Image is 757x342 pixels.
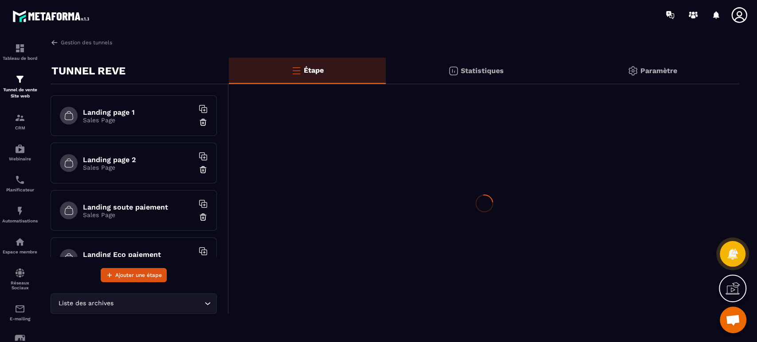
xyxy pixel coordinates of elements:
a: automationsautomationsAutomatisations [2,199,38,230]
h6: Landing Eco paiement [83,250,194,259]
p: Tunnel de vente Site web [2,87,38,99]
p: Sales Page [83,211,194,218]
img: automations [15,237,25,247]
p: TUNNEL REVE [51,62,126,80]
button: Ajouter une étape [101,268,167,282]
p: E-mailing [2,316,38,321]
input: Search for option [115,299,202,308]
img: bars-o.4a397970.svg [291,65,302,76]
img: formation [15,43,25,54]
p: Tableau de bord [2,56,38,61]
img: scheduler [15,175,25,185]
p: Étape [304,66,324,74]
div: Ouvrir le chat [720,307,746,333]
p: Sales Page [83,117,194,124]
h6: Landing page 2 [83,155,194,164]
p: Planificateur [2,187,38,192]
img: stats.20deebd0.svg [448,66,459,76]
div: Search for option [51,293,217,314]
img: email [15,303,25,314]
img: setting-gr.5f69749f.svg [628,66,638,76]
img: formation [15,74,25,85]
p: Réseaux Sociaux [2,280,38,290]
a: formationformationCRM [2,106,38,137]
p: Statistiques [461,66,504,75]
img: arrow [51,39,59,47]
img: trash [199,213,208,222]
p: Espace membre [2,249,38,254]
h6: Landing soute paiement [83,203,194,211]
p: Paramètre [640,66,677,75]
p: Automatisations [2,218,38,223]
a: formationformationTunnel de vente Site web [2,67,38,106]
a: Gestion des tunnels [51,39,112,47]
h6: Landing page 1 [83,108,194,117]
p: Webinaire [2,156,38,161]
a: schedulerschedulerPlanificateur [2,168,38,199]
img: formation [15,113,25,123]
span: Ajouter une étape [115,271,162,280]
a: automationsautomationsWebinaire [2,137,38,168]
p: Sales Page [83,164,194,171]
p: CRM [2,125,38,130]
span: Liste des archives [56,299,115,308]
a: social-networksocial-networkRéseaux Sociaux [2,261,38,297]
img: logo [12,8,92,24]
img: automations [15,206,25,216]
img: automations [15,144,25,154]
a: automationsautomationsEspace membre [2,230,38,261]
a: emailemailE-mailing [2,297,38,328]
img: trash [199,165,208,174]
img: trash [199,118,208,127]
img: social-network [15,268,25,278]
a: formationformationTableau de bord [2,36,38,67]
